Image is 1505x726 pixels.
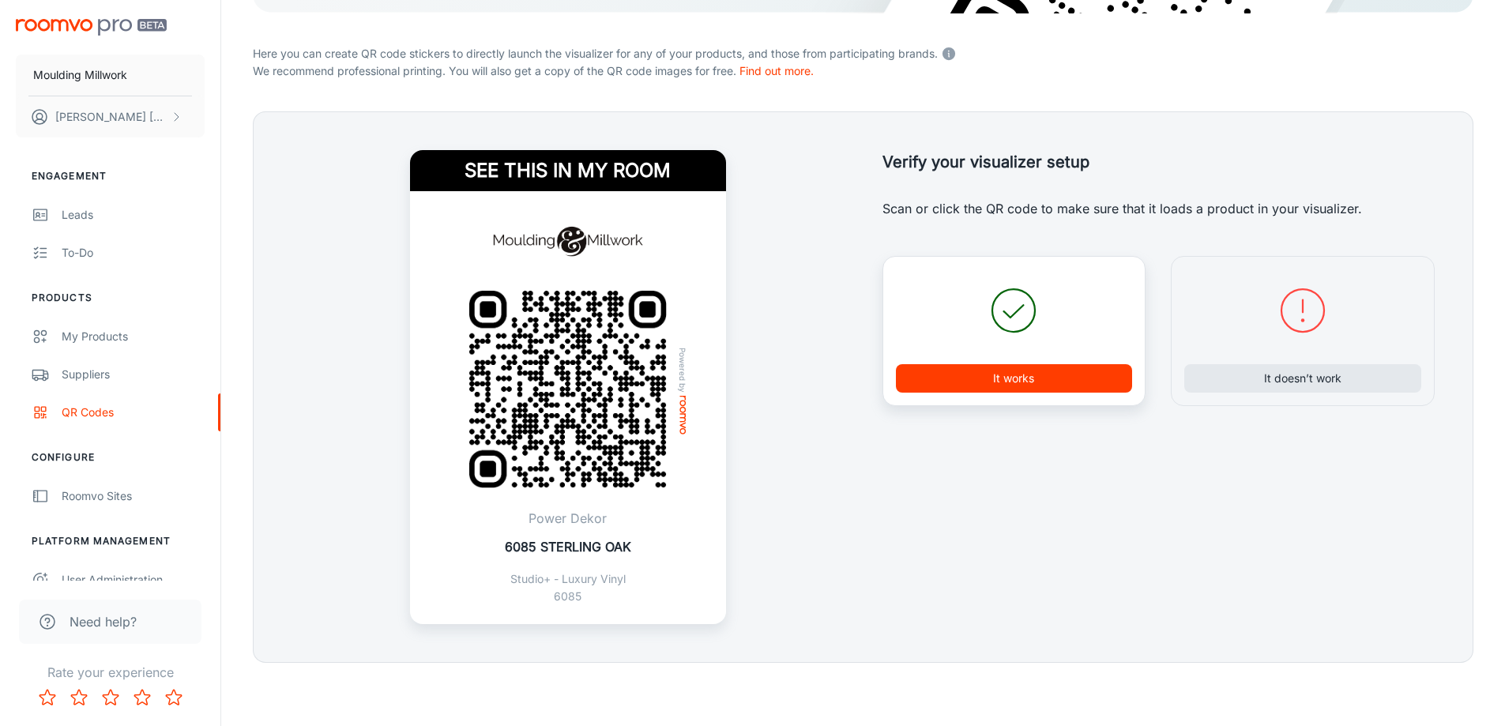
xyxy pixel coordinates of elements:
[62,366,205,383] div: Suppliers
[62,206,205,224] div: Leads
[13,663,208,682] p: Rate your experience
[1184,364,1421,393] button: It doesn’t work
[505,570,631,588] p: Studio+ - Luxury Vinyl
[32,682,63,713] button: Rate 1 star
[16,19,167,36] img: Roomvo PRO Beta
[253,42,1473,62] p: Here you can create QR code stickers to directly launch the visualizer for any of your products, ...
[16,55,205,96] button: Moulding Millwork
[62,571,205,589] div: User Administration
[62,487,205,505] div: Roomvo Sites
[896,364,1133,393] button: It works
[505,509,631,528] p: Power Dekor
[70,612,137,631] span: Need help?
[16,96,205,137] button: [PERSON_NAME] [PERSON_NAME]
[63,682,95,713] button: Rate 2 star
[126,682,158,713] button: Rate 4 star
[410,150,726,624] a: See this in my roomMoulding MillworkQR Code ExamplePowered byroomvoPower Dekor6085 STERLING OAKSt...
[882,150,1435,174] h5: Verify your visualizer setup
[95,682,126,713] button: Rate 3 star
[33,66,127,84] p: Moulding Millwork
[158,682,190,713] button: Rate 5 star
[505,588,631,605] p: 6085
[679,396,686,434] img: roomvo
[882,199,1435,218] p: Scan or click the QR code to make sure that it loads a product in your visualizer.
[505,537,631,556] p: 6085 STERLING OAK
[739,64,814,77] a: Find out more.
[410,150,726,191] h4: See this in my room
[675,348,690,393] span: Powered by
[62,404,205,421] div: QR Codes
[467,210,669,269] img: Moulding Millwork
[62,244,205,261] div: To-do
[62,328,205,345] div: My Products
[448,269,687,509] img: QR Code Example
[55,108,167,126] p: [PERSON_NAME] [PERSON_NAME]
[253,62,1473,80] p: We recommend professional printing. You will also get a copy of the QR code images for free.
